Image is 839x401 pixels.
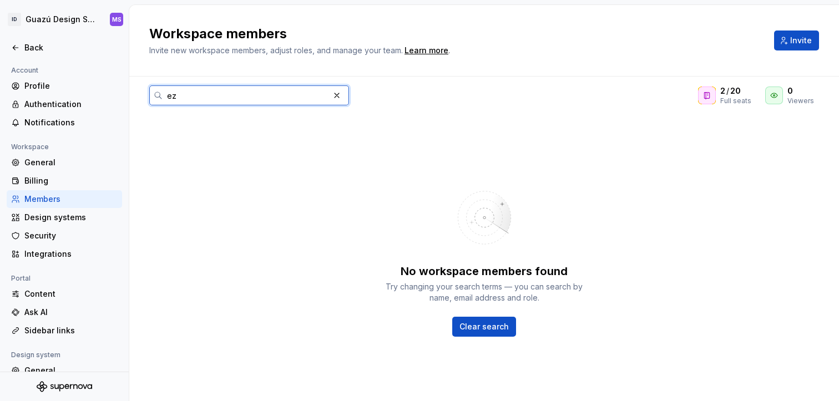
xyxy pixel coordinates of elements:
button: Clear search [452,317,516,337]
div: No workspace members found [401,263,568,279]
div: Guazú Design System [26,14,97,25]
div: Workspace [7,140,53,154]
div: General [24,157,118,168]
a: Authentication [7,95,122,113]
div: Integrations [24,248,118,260]
div: Ask AI [24,307,118,318]
div: Billing [24,175,118,186]
a: Members [7,190,122,208]
h2: Workspace members [149,25,761,43]
a: Billing [7,172,122,190]
div: Full seats [720,97,752,105]
div: Members [24,194,118,205]
div: / [720,85,752,97]
div: Try changing your search terms — you can search by name, email address and role. [385,281,584,303]
span: . [403,47,450,55]
div: Viewers [787,97,814,105]
div: Notifications [24,117,118,128]
div: Content [24,288,118,300]
a: Learn more [405,45,448,56]
div: Authentication [24,99,118,110]
div: MS [112,15,122,24]
div: Security [24,230,118,241]
div: Profile [24,80,118,92]
span: Invite [790,35,812,46]
div: Portal [7,272,35,285]
a: Profile [7,77,122,95]
a: Design systems [7,209,122,226]
a: Back [7,39,122,57]
div: Design systems [24,212,118,223]
span: Clear search [459,321,509,332]
a: General [7,154,122,171]
span: 20 [730,85,741,97]
button: Invite [774,31,819,50]
a: Notifications [7,114,122,131]
div: Account [7,64,43,77]
input: Search in workspace members... [163,85,329,105]
div: Sidebar links [24,325,118,336]
span: Invite new workspace members, adjust roles, and manage your team. [149,45,403,55]
a: Security [7,227,122,245]
span: 0 [787,85,793,97]
button: IDGuazú Design SystemMS [2,7,127,32]
span: 2 [720,85,725,97]
a: Sidebar links [7,322,122,339]
a: Content [7,285,122,303]
div: ID [8,13,21,26]
a: Ask AI [7,303,122,321]
div: General [24,365,118,376]
div: Back [24,42,118,53]
a: General [7,362,122,379]
a: Integrations [7,245,122,263]
svg: Supernova Logo [37,381,92,392]
div: Design system [7,348,65,362]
